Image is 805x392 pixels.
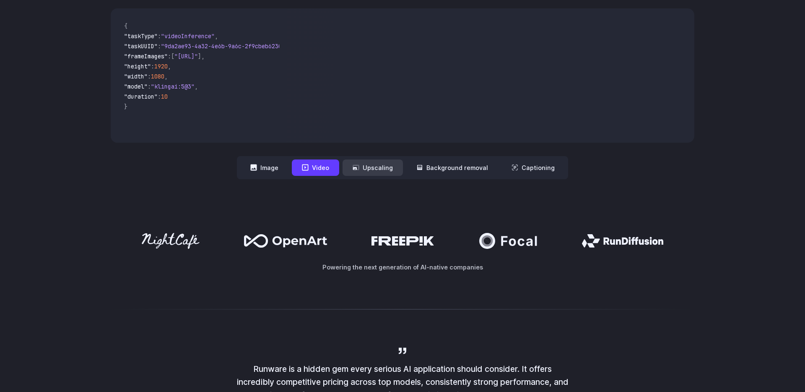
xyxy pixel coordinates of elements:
span: : [151,63,154,70]
span: , [195,83,198,90]
span: [ [171,52,174,60]
span: , [168,63,171,70]
span: : [148,83,151,90]
p: Powering the next generation of AI-native companies [111,262,694,272]
span: 1920 [154,63,168,70]
button: Captioning [501,159,565,176]
button: Upscaling [343,159,403,176]
span: } [124,103,127,110]
span: : [168,52,171,60]
span: "frameImages" [124,52,168,60]
button: Image [240,159,288,176]
span: , [201,52,205,60]
span: : [158,32,161,40]
span: : [158,93,161,100]
span: "9da2ae93-4a32-4e6b-9a6c-2f9cbeb62301" [161,42,288,50]
span: { [124,22,127,30]
span: 10 [161,93,168,100]
span: 1080 [151,73,164,80]
span: "videoInference" [161,32,215,40]
span: "taskType" [124,32,158,40]
span: "[URL]" [174,52,198,60]
span: , [215,32,218,40]
span: "klingai:5@3" [151,83,195,90]
span: : [158,42,161,50]
span: "width" [124,73,148,80]
button: Video [292,159,339,176]
span: "duration" [124,93,158,100]
span: , [164,73,168,80]
span: "height" [124,63,151,70]
button: Background removal [406,159,498,176]
span: : [148,73,151,80]
span: ] [198,52,201,60]
span: "model" [124,83,148,90]
span: "taskUUID" [124,42,158,50]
